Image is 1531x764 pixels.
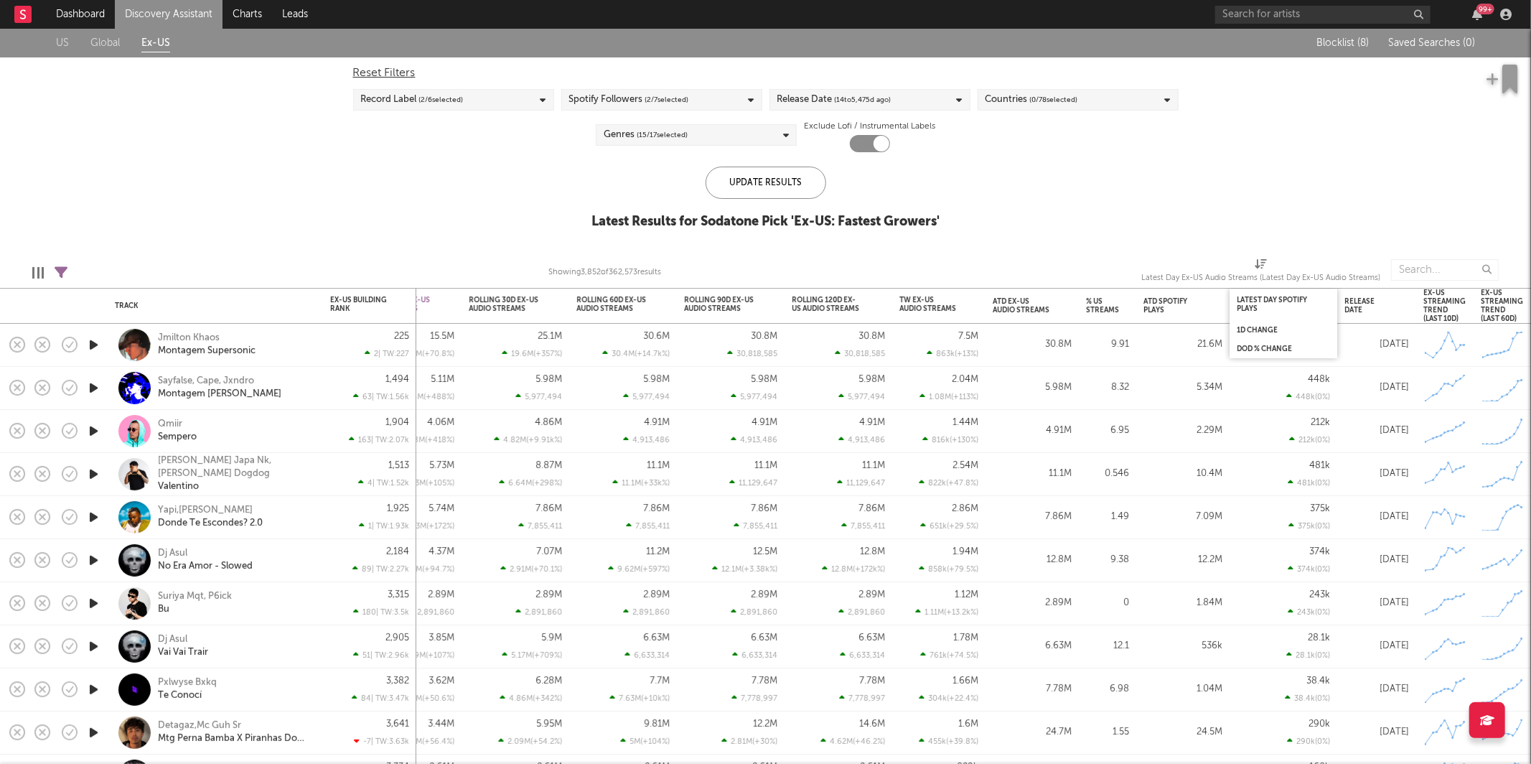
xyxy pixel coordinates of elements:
div: 651k ( +29.5 % ) [920,521,978,531]
a: Montagem [PERSON_NAME] [158,388,281,401]
div: 4.91M [859,418,885,427]
div: 863k ( +13 % ) [927,349,978,358]
span: ( 14 to 5,475 d ago) [835,91,891,108]
a: Suriya Mqt, P6ick [158,590,232,603]
div: 7,778,997 [731,694,777,703]
a: Global [90,34,120,52]
div: 290k [1308,719,1330,729]
div: 212k [1311,418,1330,427]
div: 9.91 [1086,336,1129,353]
div: 2,891,860 [408,607,454,617]
div: Countries [985,91,1078,108]
div: 2.89M [751,590,777,600]
div: Release Date [777,91,891,108]
div: 11.1M [647,461,670,470]
div: 63 | TW: 1.56k [330,392,409,401]
div: 4.24M ( +488 % ) [391,392,454,401]
div: Release Date [1344,297,1387,315]
div: 6,633,314 [732,651,777,660]
a: Bu [158,603,169,616]
div: 5,977,494 [515,392,562,401]
div: 2.89M [428,590,454,600]
div: 11.2M [646,547,670,556]
div: 5.98M [751,375,777,384]
div: Ex-US Streaming Trend (last 10d) [1423,289,1466,323]
a: Valentino [158,480,199,493]
button: Saved Searches (0) [1384,37,1475,49]
a: [PERSON_NAME] Japa Nk, [PERSON_NAME] Dogdog [158,455,312,480]
div: 1,925 [387,504,409,513]
div: 4.06M [427,418,454,427]
div: 5.9M [541,633,562,643]
div: 38.4k ( 0 % ) [1285,694,1330,703]
div: 2.09M ( +54.2 % ) [498,737,562,746]
div: 6.64M ( +298 % ) [499,478,562,488]
div: Rolling 90D Ex-US Audio Streams [684,296,756,313]
div: 7.86M [535,504,562,513]
div: Dj Asul [158,547,187,560]
div: 15.5M [430,332,454,341]
div: 3,641 [386,719,409,729]
div: 21.6M [1143,336,1222,353]
div: DoD % Change [1237,345,1308,353]
div: Showing 3,852 of 362,573 results [548,264,661,281]
div: 2.04M [952,375,978,384]
div: 1.6M [958,719,978,729]
div: 4.37M [429,547,454,556]
div: 5.95M [536,719,562,729]
div: 180 | TW: 3.5k [330,607,409,617]
div: Record Label [361,91,464,108]
div: Dj Asul [158,633,187,646]
div: Ex-US Streaming Trend (last 60d) [1481,289,1523,323]
div: 5.98M [535,375,562,384]
div: Latest Day Ex-US Audio Streams (Latest Day Ex-US Audio Streams) [1141,270,1380,287]
div: 12.5M [753,547,777,556]
div: TW Ex-US Audio Streams [899,296,957,313]
div: 6.63M [751,633,777,643]
div: 10.4M [1143,465,1222,483]
a: Qmiir [158,418,182,431]
div: 30,818,585 [835,349,885,358]
div: 3.63M ( +172 % ) [395,521,454,531]
div: 448k [1308,375,1330,384]
div: Reset Filters [353,65,1179,82]
div: 12.8M [993,551,1072,569]
div: 7,855,411 [518,521,562,531]
div: Spotify Followers [569,91,689,108]
div: [DATE] [1344,551,1409,569]
a: Vai Vai Trair [158,646,208,659]
div: 9.38 [1086,551,1129,569]
div: 11,129,647 [729,478,777,488]
div: 816k ( +130 % ) [922,435,978,444]
span: Blocklist [1316,38,1369,48]
div: 7.86M [858,504,885,513]
div: 212k ( 0 % ) [1289,435,1330,444]
div: 1.08M ( +113 % ) [919,392,978,401]
div: 7.78M [859,676,885,686]
div: 5.73M [429,461,454,470]
div: Ex-US Building Rank [330,296,388,313]
a: Yapi,[PERSON_NAME] [158,504,253,517]
div: 30.6M [643,332,670,341]
div: Edit Columns [32,252,44,294]
div: 163 | TW: 2.07k [330,435,409,444]
div: Mtg Perna Bamba X Piranhas Do Helipa [158,732,312,745]
div: Rolling 60D Ex-US Audio Streams [576,296,648,313]
div: 99 + [1476,4,1494,14]
div: Rolling 30D Ex-US Audio Streams [469,296,540,313]
div: 24.7M [993,724,1072,741]
div: 374k ( 0 % ) [1288,564,1330,574]
div: 761k ( +74.5 % ) [920,651,978,660]
div: [DATE] [1344,422,1409,439]
div: 12.1M ( +3.38k % ) [712,564,777,574]
a: Montagem Supersonic [158,345,256,358]
div: Latest Day Spotify Plays [1237,296,1308,313]
span: ( 0 / 78 selected) [1030,91,1078,108]
div: 5,977,494 [731,392,777,401]
div: 243k ( 0 % ) [1288,607,1330,617]
div: 38.4k [1306,676,1330,686]
div: [DATE] [1344,465,1409,483]
div: Track [115,302,309,310]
